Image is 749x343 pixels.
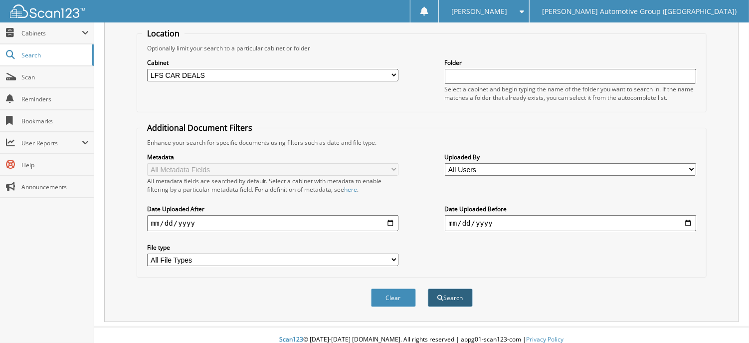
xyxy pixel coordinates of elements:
[371,289,416,307] button: Clear
[21,161,89,169] span: Help
[542,8,737,14] span: [PERSON_NAME] Automotive Group ([GEOGRAPHIC_DATA])
[147,205,399,213] label: Date Uploaded After
[142,122,257,133] legend: Additional Document Filters
[699,295,749,343] iframe: Chat Widget
[147,153,399,161] label: Metadata
[147,177,399,194] div: All metadata fields are searched by default. Select a cabinet with metadata to enable filtering b...
[21,183,89,191] span: Announcements
[451,8,507,14] span: [PERSON_NAME]
[445,205,697,213] label: Date Uploaded Before
[445,153,697,161] label: Uploaded By
[21,29,82,37] span: Cabinets
[428,289,473,307] button: Search
[445,215,697,231] input: end
[142,138,702,147] div: Enhance your search for specific documents using filters such as date and file type.
[142,28,185,39] legend: Location
[21,117,89,125] span: Bookmarks
[445,58,697,67] label: Folder
[147,58,399,67] label: Cabinet
[345,185,358,194] a: here
[21,51,87,59] span: Search
[21,95,89,103] span: Reminders
[21,73,89,81] span: Scan
[10,4,85,18] img: scan123-logo-white.svg
[147,215,399,231] input: start
[445,85,697,102] div: Select a cabinet and begin typing the name of the folder you want to search in. If the name match...
[147,243,399,252] label: File type
[142,44,702,52] div: Optionally limit your search to a particular cabinet or folder
[21,139,82,147] span: User Reports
